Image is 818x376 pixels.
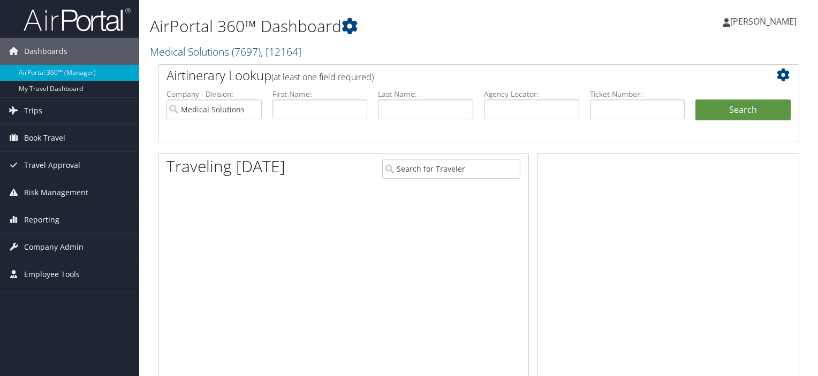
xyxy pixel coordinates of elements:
[24,206,59,233] span: Reporting
[166,155,285,178] h1: Traveling [DATE]
[166,89,262,99] label: Company - Division:
[272,89,368,99] label: First Name:
[24,38,67,65] span: Dashboards
[590,89,685,99] label: Ticket Number:
[24,7,131,32] img: airportal-logo.png
[723,5,807,37] a: [PERSON_NAME]
[24,152,80,179] span: Travel Approval
[150,44,301,59] a: Medical Solutions
[24,97,42,124] span: Trips
[484,89,579,99] label: Agency Locator:
[730,16,797,27] span: [PERSON_NAME]
[24,179,88,206] span: Risk Management
[150,15,588,37] h1: AirPortal 360™ Dashboard
[261,44,301,59] span: , [ 12164 ]
[24,125,65,151] span: Book Travel
[232,44,261,59] span: ( 7697 )
[24,234,84,260] span: Company Admin
[166,66,737,85] h2: Airtinerary Lookup
[24,261,80,288] span: Employee Tools
[271,71,374,83] span: (at least one field required)
[378,89,473,99] label: Last Name:
[382,159,520,179] input: Search for Traveler
[695,99,791,121] button: Search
